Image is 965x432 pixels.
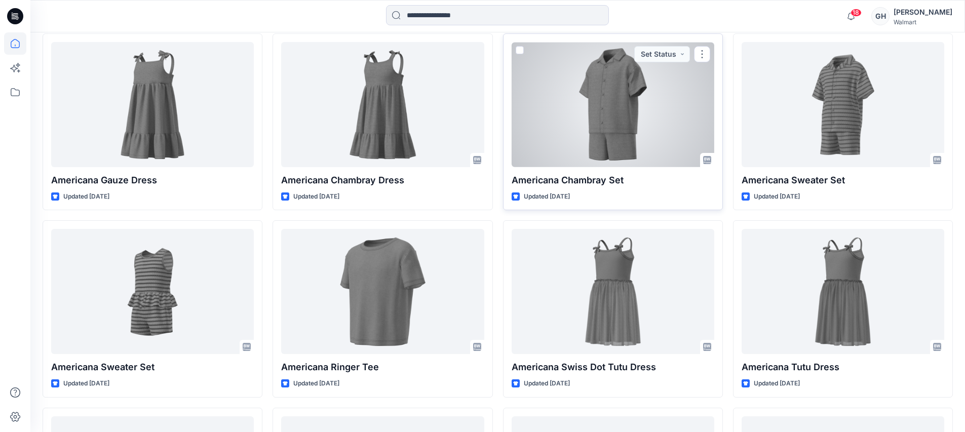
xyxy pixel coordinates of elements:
[512,173,714,187] p: Americana Chambray Set
[281,229,484,354] a: Americana Ringer Tee
[281,173,484,187] p: Americana Chambray Dress
[512,229,714,354] a: Americana Swiss Dot Tutu Dress
[293,191,339,202] p: Updated [DATE]
[742,229,944,354] a: Americana Tutu Dress
[754,191,800,202] p: Updated [DATE]
[524,378,570,389] p: Updated [DATE]
[512,360,714,374] p: Americana Swiss Dot Tutu Dress
[894,6,952,18] div: [PERSON_NAME]
[51,42,254,167] a: Americana Gauze Dress
[871,7,890,25] div: GH
[851,9,862,17] span: 18
[524,191,570,202] p: Updated [DATE]
[512,42,714,167] a: Americana Chambray Set
[63,378,109,389] p: Updated [DATE]
[742,173,944,187] p: Americana Sweater Set
[742,42,944,167] a: Americana Sweater Set
[51,229,254,354] a: Americana Sweater Set
[281,42,484,167] a: Americana Chambray Dress
[293,378,339,389] p: Updated [DATE]
[894,18,952,26] div: Walmart
[63,191,109,202] p: Updated [DATE]
[281,360,484,374] p: Americana Ringer Tee
[742,360,944,374] p: Americana Tutu Dress
[51,173,254,187] p: Americana Gauze Dress
[51,360,254,374] p: Americana Sweater Set
[754,378,800,389] p: Updated [DATE]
